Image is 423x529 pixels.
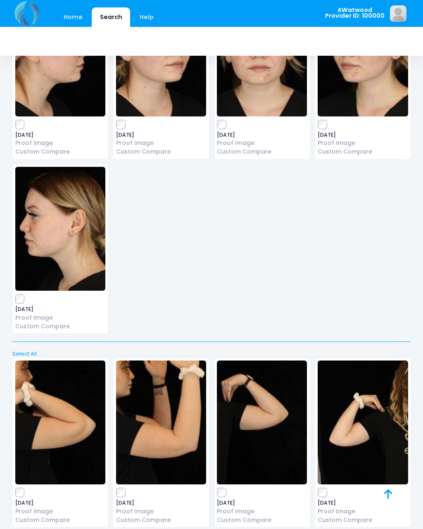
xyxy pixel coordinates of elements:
span: [DATE] [116,501,206,505]
a: Custom Compare [217,147,307,156]
span: [DATE] [116,133,206,138]
img: image [390,5,406,22]
img: image [116,361,206,484]
a: Proof Image [318,507,408,516]
span: [DATE] [318,501,408,505]
a: Proof Image [15,507,105,516]
a: Proof Image [116,507,206,516]
a: Help [132,7,162,27]
img: image [217,361,307,484]
a: Proof Image [15,139,105,147]
img: image [15,167,105,291]
a: Custom Compare [116,516,206,524]
a: Proof Image [318,139,408,147]
a: Custom Compare [116,147,206,156]
a: Custom Compare [15,322,105,331]
a: Search [92,7,130,27]
span: [DATE] [15,501,105,505]
a: Proof Image [217,507,307,516]
a: Select All [10,350,413,358]
a: Custom Compare [15,516,105,524]
a: Custom Compare [318,147,408,156]
span: [DATE] [217,501,307,505]
img: image [318,361,408,484]
span: AWatwood Provider ID: 100000 [325,7,385,19]
span: [DATE] [217,133,307,138]
a: Proof Image [116,139,206,147]
a: Custom Compare [15,147,105,156]
a: Home [55,7,90,27]
a: Proof Image [15,313,105,322]
a: Custom Compare [217,516,307,524]
img: image [15,361,105,484]
span: [DATE] [318,133,408,138]
a: Proof Image [217,139,307,147]
span: [DATE] [15,307,105,312]
a: Custom Compare [318,516,408,524]
span: [DATE] [15,133,105,138]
